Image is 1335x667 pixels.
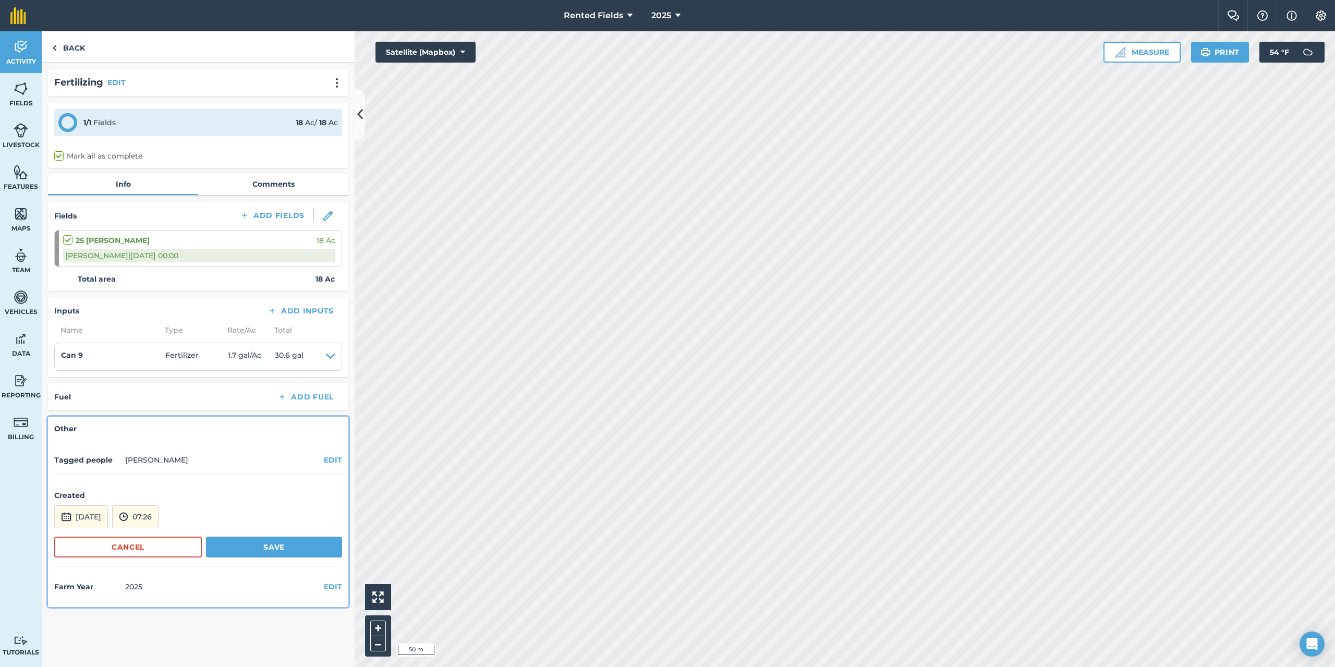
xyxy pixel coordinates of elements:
a: Info [48,174,198,194]
button: Measure [1103,42,1181,63]
button: Cancel [54,537,202,557]
img: A cog icon [1315,10,1327,21]
button: Add Fuel [269,390,342,404]
span: Name [54,324,159,336]
h4: Can 9 [61,349,165,361]
li: [PERSON_NAME] [125,454,188,466]
img: svg+xml;base64,PD94bWwgdmVyc2lvbj0iMS4wIiBlbmNvZGluZz0idXRmLTgiPz4KPCEtLSBHZW5lcmF0b3I6IEFkb2JlIE... [14,289,28,305]
button: [DATE] [54,505,108,528]
button: 07:26 [112,505,159,528]
img: svg+xml;base64,PD94bWwgdmVyc2lvbj0iMS4wIiBlbmNvZGluZz0idXRmLTgiPz4KPCEtLSBHZW5lcmF0b3I6IEFkb2JlIE... [14,123,28,138]
button: Print [1191,42,1249,63]
span: Type [159,324,221,336]
img: svg+xml;base64,PHN2ZyB4bWxucz0iaHR0cDovL3d3dy53My5vcmcvMjAwMC9zdmciIHdpZHRoPSI5IiBoZWlnaHQ9IjI0Ii... [52,42,57,54]
span: Fertilizer [165,349,228,364]
span: 2025 [651,9,671,22]
button: Add Inputs [259,304,342,318]
div: [PERSON_NAME] | [DATE] 00:00 [63,249,335,262]
img: Two speech bubbles overlapping with the left bubble in the forefront [1227,10,1240,21]
img: svg+xml;base64,PD94bWwgdmVyc2lvbj0iMS4wIiBlbmNvZGluZz0idXRmLTgiPz4KPCEtLSBHZW5lcmF0b3I6IEFkb2JlIE... [14,331,28,347]
img: Ruler icon [1115,47,1125,57]
h4: Inputs [54,305,79,317]
img: svg+xml;base64,PD94bWwgdmVyc2lvbj0iMS4wIiBlbmNvZGluZz0idXRmLTgiPz4KPCEtLSBHZW5lcmF0b3I6IEFkb2JlIE... [1297,42,1318,63]
img: svg+xml;base64,PHN2ZyB4bWxucz0iaHR0cDovL3d3dy53My5vcmcvMjAwMC9zdmciIHdpZHRoPSIyMCIgaGVpZ2h0PSIyNC... [331,78,343,88]
button: EDIT [324,581,342,592]
h4: Farm Year [54,581,121,592]
button: 54 °F [1259,42,1325,63]
img: fieldmargin Logo [10,7,26,24]
img: svg+xml;base64,PD94bWwgdmVyc2lvbj0iMS4wIiBlbmNvZGluZz0idXRmLTgiPz4KPCEtLSBHZW5lcmF0b3I6IEFkb2JlIE... [14,248,28,263]
span: Rented Fields [564,9,623,22]
button: – [370,636,386,651]
span: 18 Ac [317,235,335,246]
strong: Total area [78,273,116,285]
summary: Can 9Fertilizer1.7 gal/Ac30.6 gal [61,349,335,364]
strong: 18 Ac [315,273,335,285]
img: svg+xml;base64,PD94bWwgdmVyc2lvbj0iMS4wIiBlbmNvZGluZz0idXRmLTgiPz4KPCEtLSBHZW5lcmF0b3I6IEFkb2JlIE... [14,373,28,389]
h4: Tagged people [54,454,121,466]
img: svg+xml;base64,PD94bWwgdmVyc2lvbj0iMS4wIiBlbmNvZGluZz0idXRmLTgiPz4KPCEtLSBHZW5lcmF0b3I6IEFkb2JlIE... [14,39,28,55]
img: svg+xml;base64,PHN2ZyB4bWxucz0iaHR0cDovL3d3dy53My5vcmcvMjAwMC9zdmciIHdpZHRoPSIxOSIgaGVpZ2h0PSIyNC... [1200,46,1210,58]
div: Open Intercom Messenger [1300,632,1325,657]
img: svg+xml;base64,PHN2ZyB4bWxucz0iaHR0cDovL3d3dy53My5vcmcvMjAwMC9zdmciIHdpZHRoPSI1NiIgaGVpZ2h0PSI2MC... [14,206,28,222]
span: Total [268,324,292,336]
button: EDIT [107,77,126,88]
strong: 1 / 1 [83,118,91,127]
div: Ac / Ac [296,117,338,128]
span: Rate/ Ac [221,324,268,336]
img: svg+xml;base64,PD94bWwgdmVyc2lvbj0iMS4wIiBlbmNvZGluZz0idXRmLTgiPz4KPCEtLSBHZW5lcmF0b3I6IEFkb2JlIE... [119,511,128,523]
button: EDIT [324,454,342,466]
span: 30.6 gal [275,349,304,364]
img: svg+xml;base64,PHN2ZyB4bWxucz0iaHR0cDovL3d3dy53My5vcmcvMjAwMC9zdmciIHdpZHRoPSI1NiIgaGVpZ2h0PSI2MC... [14,164,28,180]
h4: Fields [54,210,77,222]
h4: Fuel [54,391,71,403]
strong: 25 [PERSON_NAME] [76,235,150,246]
button: Satellite (Mapbox) [375,42,476,63]
a: Back [42,31,95,62]
span: 54 ° F [1270,42,1289,63]
h4: Created [54,490,342,501]
img: svg+xml;base64,PHN2ZyB4bWxucz0iaHR0cDovL3d3dy53My5vcmcvMjAwMC9zdmciIHdpZHRoPSI1NiIgaGVpZ2h0PSI2MC... [14,81,28,96]
div: 2025 [125,581,142,592]
img: A question mark icon [1256,10,1269,21]
button: Add Fields [232,208,313,223]
img: svg+xml;base64,PD94bWwgdmVyc2lvbj0iMS4wIiBlbmNvZGluZz0idXRmLTgiPz4KPCEtLSBHZW5lcmF0b3I6IEFkb2JlIE... [14,415,28,430]
button: + [370,621,386,636]
h2: Fertilizing [54,75,103,90]
h4: Other [54,423,342,434]
img: svg+xml;base64,PHN2ZyB3aWR0aD0iMTgiIGhlaWdodD0iMTgiIHZpZXdCb3g9IjAgMCAxOCAxOCIgZmlsbD0ibm9uZSIgeG... [323,211,333,221]
span: 1.7 gal / Ac [228,349,275,364]
img: svg+xml;base64,PD94bWwgdmVyc2lvbj0iMS4wIiBlbmNvZGluZz0idXRmLTgiPz4KPCEtLSBHZW5lcmF0b3I6IEFkb2JlIE... [14,636,28,646]
strong: 18 [296,118,303,127]
button: Save [206,537,342,557]
div: Fields [83,117,116,128]
a: Comments [198,174,348,194]
img: svg+xml;base64,PD94bWwgdmVyc2lvbj0iMS4wIiBlbmNvZGluZz0idXRmLTgiPz4KPCEtLSBHZW5lcmF0b3I6IEFkb2JlIE... [61,511,71,523]
label: Mark all as complete [54,151,142,162]
img: svg+xml;base64,PHN2ZyB4bWxucz0iaHR0cDovL3d3dy53My5vcmcvMjAwMC9zdmciIHdpZHRoPSIxNyIgaGVpZ2h0PSIxNy... [1287,9,1297,22]
strong: 18 [319,118,326,127]
img: Four arrows, one pointing top left, one top right, one bottom right and the last bottom left [372,591,384,603]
